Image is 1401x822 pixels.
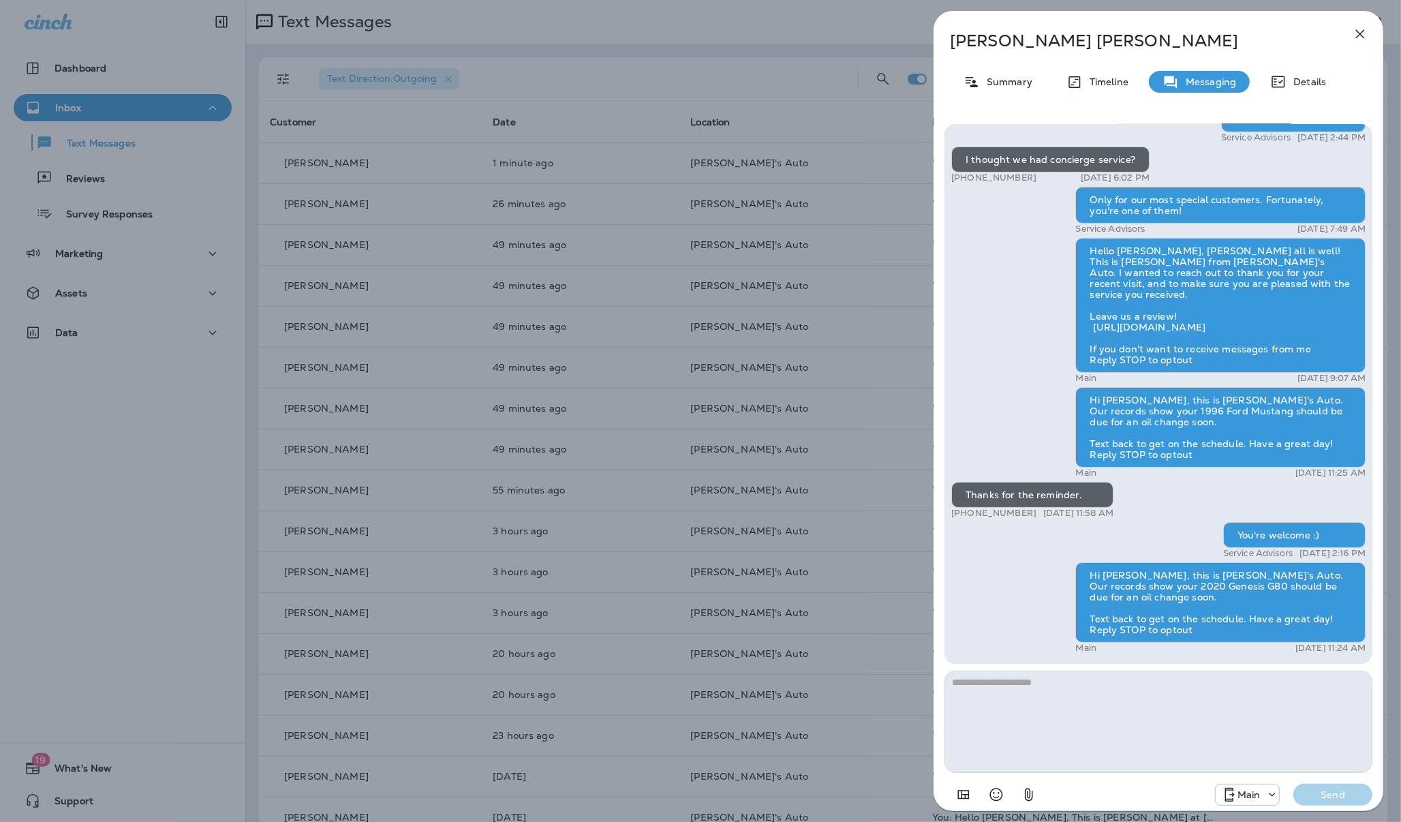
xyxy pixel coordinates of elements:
[1297,224,1366,234] p: [DATE] 7:49 AM
[950,31,1322,50] p: [PERSON_NAME] [PERSON_NAME]
[1221,132,1291,143] p: Service Advisors
[951,508,1036,519] p: [PHONE_NUMBER]
[1075,238,1366,373] div: Hello [PERSON_NAME], [PERSON_NAME] all is well! This is [PERSON_NAME] from [PERSON_NAME]'s Auto. ...
[1295,468,1366,478] p: [DATE] 11:25 AM
[1075,224,1145,234] p: Service Advisors
[1237,789,1261,800] p: Main
[950,781,977,808] button: Add in a premade template
[1075,468,1096,478] p: Main
[1083,76,1128,87] p: Timeline
[1223,548,1293,559] p: Service Advisors
[951,172,1036,183] p: [PHONE_NUMBER]
[951,147,1150,172] div: I thought we had concierge service?
[980,76,1032,87] p: Summary
[1299,548,1366,559] p: [DATE] 2:16 PM
[1297,373,1366,384] p: [DATE] 9:07 AM
[1075,643,1096,654] p: Main
[983,781,1010,808] button: Select an emoji
[1179,76,1236,87] p: Messaging
[1223,522,1366,548] div: You're welcome :)
[1297,132,1366,143] p: [DATE] 2:44 PM
[1287,76,1326,87] p: Details
[1075,387,1366,468] div: Hi [PERSON_NAME], this is [PERSON_NAME]'s Auto. Our records show your 1996 Ford Mustang should be...
[951,482,1113,508] div: Thanks for the reminder.
[1075,373,1096,384] p: Main
[1295,643,1366,654] p: [DATE] 11:24 AM
[1075,187,1366,224] div: Only for our most special customers. Fortunately, you're one of them!
[1075,562,1366,643] div: Hi [PERSON_NAME], this is [PERSON_NAME]'s Auto. Our records show your 2020 Genesis G80 should be ...
[1043,508,1113,519] p: [DATE] 11:58 AM
[1081,172,1150,183] p: [DATE] 6:02 PM
[1216,787,1280,803] div: +1 (941) 231-4423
